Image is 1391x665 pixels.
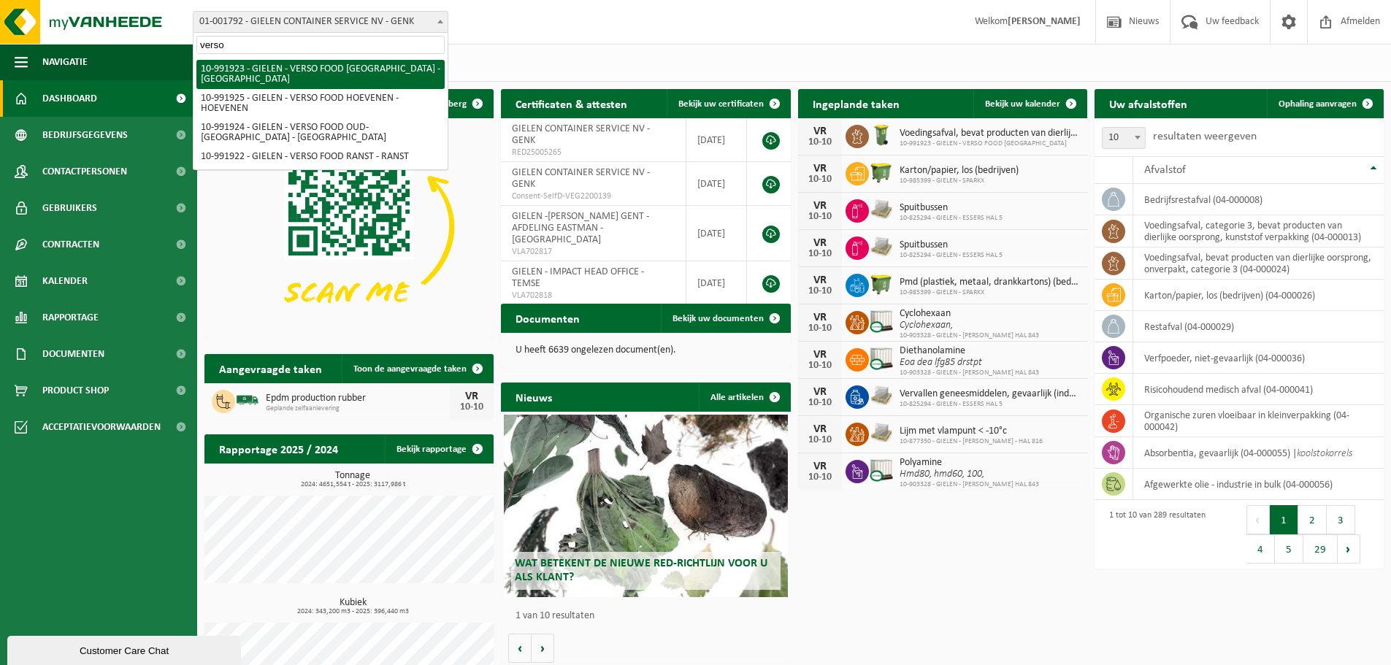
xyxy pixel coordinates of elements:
[42,226,99,263] span: Contracten
[869,458,894,483] img: PB-IC-CU
[805,386,835,398] div: VR
[1297,448,1352,459] i: koolstokorrels
[1095,89,1202,118] h2: Uw afvalstoffen
[900,214,1003,223] span: 10-825294 - GIELEN - ESSERS HAL 5
[900,469,984,480] i: Hmd80, hmd60, 100,
[512,246,675,258] span: VLA702817
[516,345,775,355] p: U heeft 6639 ongelezen document(en).
[196,89,445,118] li: 10-991925 - GIELEN - VERSO FOOD HOEVENEN - HOEVENEN
[42,44,88,80] span: Navigatie
[805,286,835,296] div: 10-10
[1102,504,1206,565] div: 1 tot 10 van 289 resultaten
[805,200,835,212] div: VR
[7,633,244,665] iframe: chat widget
[385,434,492,464] a: Bekijk rapportage
[423,89,492,118] button: Verberg
[193,12,448,32] span: 01-001792 - GIELEN CONTAINER SERVICE NV - GENK
[1133,469,1384,500] td: afgewerkte olie - industrie in bulk (04-000056)
[805,174,835,185] div: 10-10
[204,354,337,383] h2: Aangevraagde taken
[212,471,494,488] h3: Tonnage
[900,308,1039,320] span: Cyclohexaan
[42,80,97,117] span: Dashboard
[900,369,1039,377] span: 10-903328 - GIELEN - [PERSON_NAME] HAL 843
[805,126,835,137] div: VR
[900,139,1080,148] span: 10-991923 - GIELEN - VERSO FOOD [GEOGRAPHIC_DATA]
[512,266,644,289] span: GIELEN - IMPACT HEAD OFFICE - TEMSE
[196,60,445,89] li: 10-991923 - GIELEN - VERSO FOOD [GEOGRAPHIC_DATA] - [GEOGRAPHIC_DATA]
[196,147,445,166] li: 10-991922 - GIELEN - VERSO FOOD RANST - RANST
[900,288,1080,297] span: 10-985399 - GIELEN - SPARKX
[686,206,747,261] td: [DATE]
[686,261,747,305] td: [DATE]
[42,190,97,226] span: Gebruikers
[501,304,594,332] h2: Documenten
[805,237,835,249] div: VR
[805,163,835,174] div: VR
[1133,311,1384,342] td: restafval (04-000029)
[1246,505,1270,534] button: Previous
[900,202,1003,214] span: Spuitbussen
[457,391,486,402] div: VR
[869,197,894,222] img: LP-PA-00000-WDN-11
[1102,127,1146,149] span: 10
[678,99,764,109] span: Bekijk uw certificaten
[42,409,161,445] span: Acceptatievoorwaarden
[805,435,835,445] div: 10-10
[900,239,1003,251] span: Spuitbussen
[869,123,894,147] img: WB-0140-HPE-GN-50
[805,423,835,435] div: VR
[512,123,650,146] span: GIELEN CONTAINER SERVICE NV - GENK
[900,457,1039,469] span: Polyamine
[900,320,953,331] i: Cyclohexaan,
[353,364,467,374] span: Toon de aangevraagde taken
[1133,437,1384,469] td: absorbentia, gevaarlijk (04-000055) |
[1133,215,1384,247] td: voedingsafval, categorie 3, bevat producten van dierlijke oorsprong, kunststof verpakking (04-000...
[193,11,448,33] span: 01-001792 - GIELEN CONTAINER SERVICE NV - GENK
[42,263,88,299] span: Kalender
[1133,405,1384,437] td: organische zuren vloeibaar in kleinverpakking (04-000042)
[342,354,492,383] a: Toon de aangevraagde taken
[900,277,1080,288] span: Pmd (plastiek, metaal, drankkartons) (bedrijven)
[805,398,835,408] div: 10-10
[805,274,835,286] div: VR
[512,167,650,190] span: GIELEN CONTAINER SERVICE NV - GENK
[516,611,783,621] p: 1 van 10 resultaten
[1153,131,1257,142] label: resultaten weergeven
[1338,534,1360,564] button: Next
[1275,534,1303,564] button: 5
[1008,16,1081,27] strong: [PERSON_NAME]
[512,290,675,301] span: VLA702818
[457,402,486,412] div: 10-10
[900,177,1019,185] span: 10-985399 - GIELEN - SPARKX
[900,437,1043,446] span: 10-877350 - GIELEN - [PERSON_NAME] - HAL 816
[266,393,450,404] span: Epdm production rubber
[686,118,747,162] td: [DATE]
[900,357,982,368] i: Eoa dea lfg85 drstpt
[869,346,894,371] img: PB-IC-CU
[512,147,675,158] span: RED25005265
[900,400,1080,409] span: 10-825294 - GIELEN - ESSERS HAL 5
[42,117,128,153] span: Bedrijfsgegevens
[1327,505,1355,534] button: 3
[900,128,1080,139] span: Voedingsafval, bevat producten van dierlijke oorsprong, onverpakt, categorie 3
[532,634,554,663] button: Volgende
[42,299,99,336] span: Rapportage
[501,89,642,118] h2: Certificaten & attesten
[266,404,450,413] span: Geplande zelfaanlevering
[869,234,894,259] img: LP-PA-00000-WDN-11
[515,558,767,583] span: Wat betekent de nieuwe RED-richtlijn voor u als klant?
[686,162,747,206] td: [DATE]
[204,118,494,335] img: Download de VHEPlus App
[1133,247,1384,280] td: voedingsafval, bevat producten van dierlijke oorsprong, onverpakt, categorie 3 (04-000024)
[512,191,675,202] span: Consent-SelfD-VEG2200139
[805,361,835,371] div: 10-10
[869,420,894,445] img: LP-PA-00000-WDN-11
[434,99,467,109] span: Verberg
[1133,280,1384,311] td: karton/papier, los (bedrijven) (04-000026)
[805,137,835,147] div: 10-10
[973,89,1086,118] a: Bekijk uw kalender
[805,323,835,334] div: 10-10
[805,349,835,361] div: VR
